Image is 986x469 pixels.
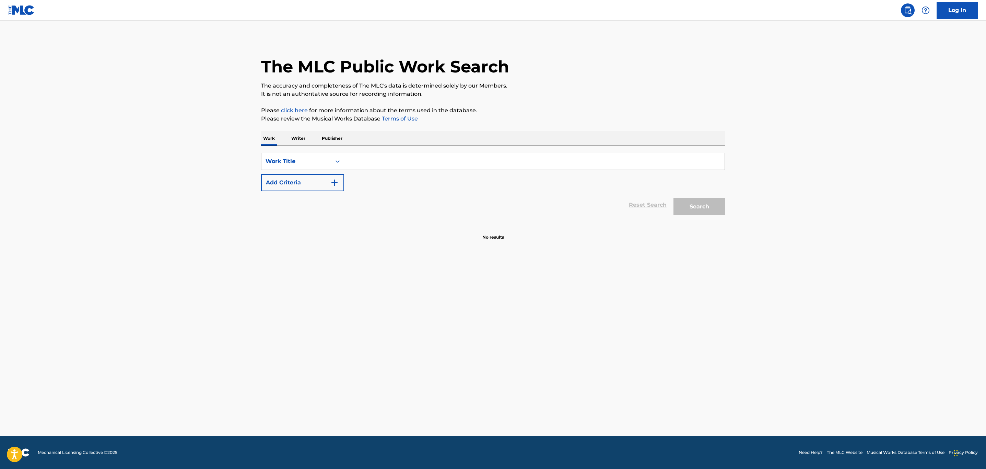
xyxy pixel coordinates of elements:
[320,131,344,146] p: Publisher
[289,131,307,146] p: Writer
[261,90,725,98] p: It is not an authoritative source for recording information.
[827,449,862,456] a: The MLC Website
[904,6,912,14] img: search
[261,174,344,191] button: Add Criteria
[937,2,978,19] a: Log In
[38,449,117,456] span: Mechanical Licensing Collective © 2025
[901,3,915,17] a: Public Search
[330,179,339,187] img: 9d2ae6d4665cec9f34b9.svg
[919,3,932,17] div: Help
[952,436,986,469] div: Widget de chat
[261,82,725,90] p: The accuracy and completeness of The MLC's data is determined solely by our Members.
[949,449,978,456] a: Privacy Policy
[922,6,930,14] img: help
[261,106,725,115] p: Please for more information about the terms used in the database.
[261,56,509,77] h1: The MLC Public Work Search
[952,436,986,469] iframe: Chat Widget
[281,107,308,114] a: click here
[380,115,418,122] a: Terms of Use
[261,153,725,219] form: Search Form
[261,115,725,123] p: Please review the Musical Works Database
[482,226,504,240] p: No results
[261,131,277,146] p: Work
[954,443,958,464] div: Arrastrar
[266,157,327,165] div: Work Title
[867,449,944,456] a: Musical Works Database Terms of Use
[8,5,35,15] img: MLC Logo
[8,448,30,457] img: logo
[799,449,823,456] a: Need Help?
